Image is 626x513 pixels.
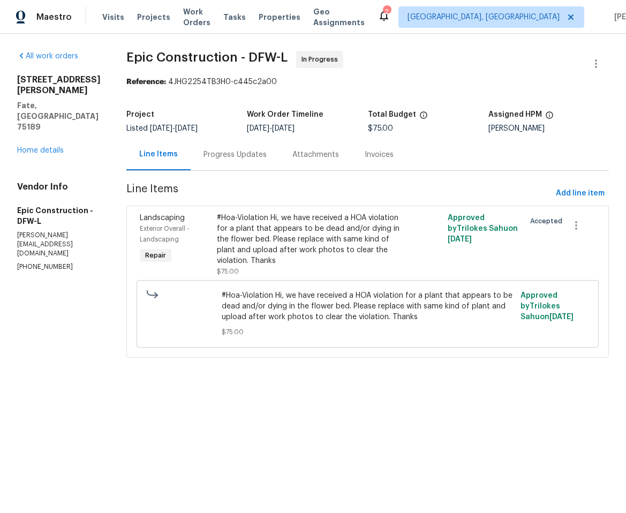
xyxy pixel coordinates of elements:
[139,149,178,160] div: Line Items
[419,111,428,125] span: The total cost of line items that have been proposed by Opendoor. This sum includes line items th...
[126,77,609,87] div: 4JHG2254TB3H0-c445c2a00
[556,187,605,200] span: Add line item
[365,149,394,160] div: Invoices
[17,74,101,96] h2: [STREET_ADDRESS][PERSON_NAME]
[17,100,101,132] h5: Fate, [GEOGRAPHIC_DATA] 75189
[222,327,514,337] span: $75.00
[488,111,542,118] h5: Assigned HPM
[545,111,554,125] span: The hpm assigned to this work order.
[448,236,472,243] span: [DATE]
[17,205,101,227] h5: Epic Construction - DFW-L
[383,6,390,17] div: 2
[217,268,239,275] span: $75.00
[150,125,198,132] span: -
[313,6,365,28] span: Geo Assignments
[203,149,267,160] div: Progress Updates
[17,52,78,60] a: All work orders
[368,125,393,132] span: $75.00
[126,78,166,86] b: Reference:
[292,149,339,160] div: Attachments
[102,12,124,22] span: Visits
[552,184,609,203] button: Add line item
[175,125,198,132] span: [DATE]
[183,6,210,28] span: Work Orders
[126,51,288,64] span: Epic Construction - DFW-L
[530,216,567,227] span: Accepted
[150,125,172,132] span: [DATE]
[217,213,403,266] div: #Hoa-Violation Hi, we have received a HOA violation for a plant that appears to be dead and/or dy...
[140,225,190,243] span: Exterior Overall - Landscaping
[272,125,295,132] span: [DATE]
[17,231,101,258] p: [PERSON_NAME][EMAIL_ADDRESS][DOMAIN_NAME]
[368,111,416,118] h5: Total Budget
[448,214,518,243] span: Approved by Trilokes Sahu on
[521,292,574,321] span: Approved by Trilokes Sahu on
[126,111,154,118] h5: Project
[408,12,560,22] span: [GEOGRAPHIC_DATA], [GEOGRAPHIC_DATA]
[137,12,170,22] span: Projects
[247,125,295,132] span: -
[126,184,552,203] span: Line Items
[17,147,64,154] a: Home details
[141,250,170,261] span: Repair
[247,125,269,132] span: [DATE]
[222,290,514,322] span: #Hoa-Violation Hi, we have received a HOA violation for a plant that appears to be dead and/or dy...
[126,125,198,132] span: Listed
[140,214,185,222] span: Landscaping
[223,13,246,21] span: Tasks
[17,262,101,271] p: [PHONE_NUMBER]
[17,182,101,192] h4: Vendor Info
[259,12,300,22] span: Properties
[36,12,72,22] span: Maestro
[549,313,574,321] span: [DATE]
[247,111,323,118] h5: Work Order Timeline
[488,125,609,132] div: [PERSON_NAME]
[301,54,342,65] span: In Progress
